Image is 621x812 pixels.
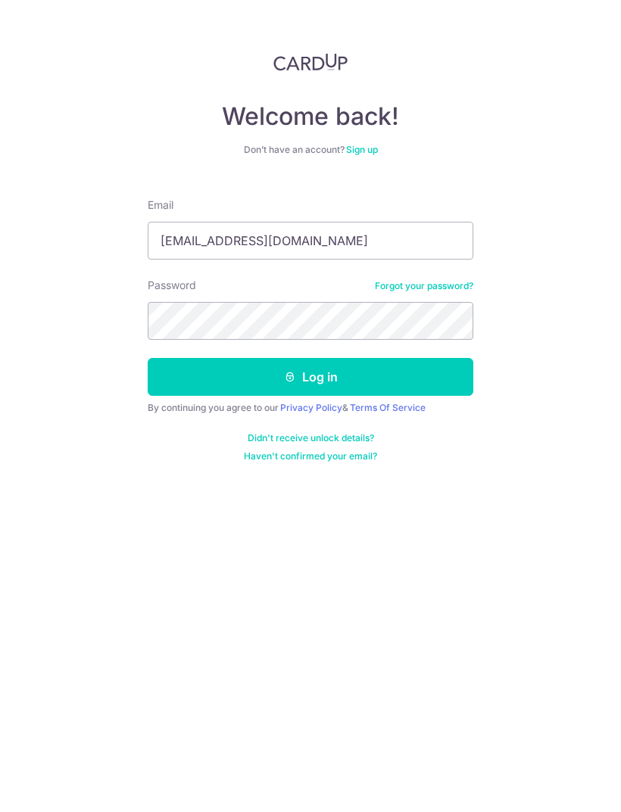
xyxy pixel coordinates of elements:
img: CardUp Logo [273,53,348,71]
a: Privacy Policy [280,402,342,413]
div: By continuing you agree to our & [148,402,473,414]
input: Enter your Email [148,222,473,260]
a: Forgot your password? [375,280,473,292]
a: Haven't confirmed your email? [244,450,377,462]
div: Don’t have an account? [148,144,473,156]
label: Password [148,278,196,293]
a: Terms Of Service [350,402,426,413]
a: Sign up [346,144,378,155]
h4: Welcome back! [148,101,473,132]
label: Email [148,198,173,213]
a: Didn't receive unlock details? [248,432,374,444]
button: Log in [148,358,473,396]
